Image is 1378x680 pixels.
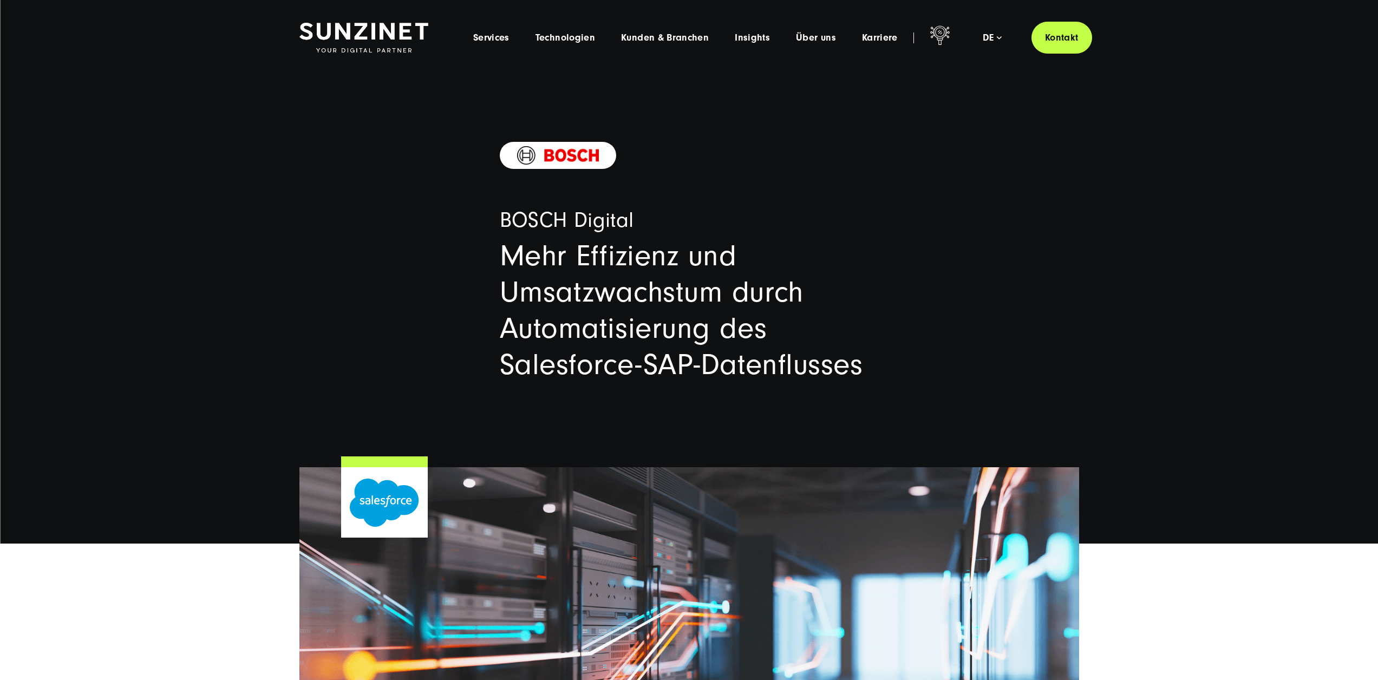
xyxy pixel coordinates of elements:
[621,32,709,43] a: Kunden & Branchen
[535,32,595,43] a: Technologien
[983,32,1002,43] div: de
[735,32,770,43] a: Insights
[500,207,879,234] h1: BOSCH Digital
[500,238,879,383] h2: Mehr Effizienz und Umsatzwachstum durch Automatisierung des Salesforce-SAP-Datenflusses
[517,146,599,165] img: Kundenlogo der Digitalagentur SUNZINET - Bosch Logo
[473,32,510,43] a: Services
[299,23,428,53] img: SUNZINET Full Service Digital Agentur
[862,32,898,43] a: Karriere
[1031,22,1092,54] a: Kontakt
[796,32,836,43] a: Über uns
[350,479,419,527] img: Salesforce Beratung und Implementierung Partner Agentur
